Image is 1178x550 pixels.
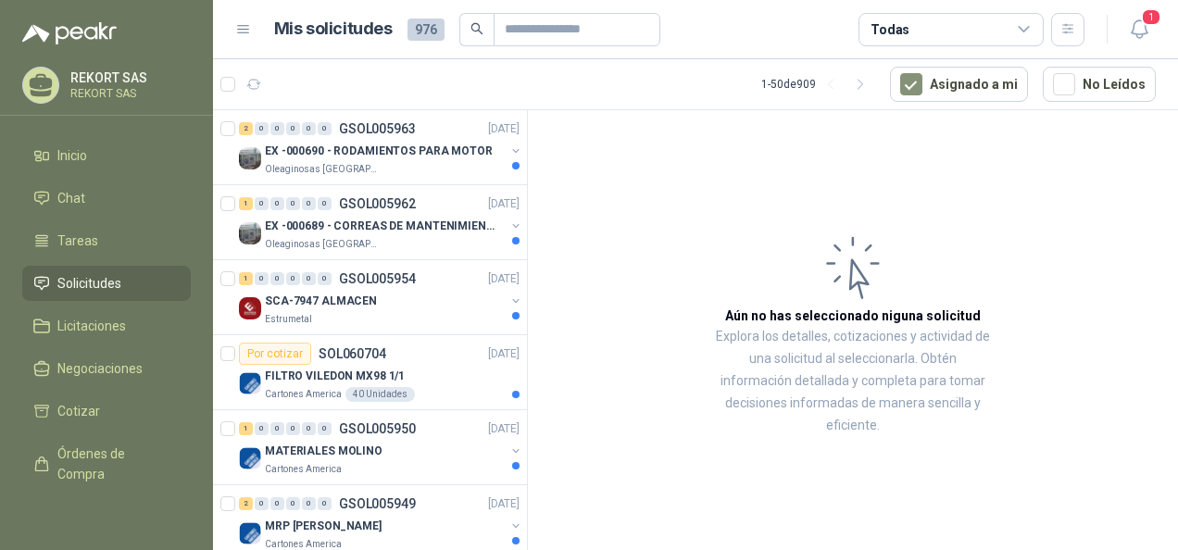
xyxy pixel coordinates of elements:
p: [DATE] [488,495,520,513]
span: search [470,22,483,35]
div: 0 [318,422,332,435]
button: Asignado a mi [890,67,1028,102]
div: 0 [255,422,269,435]
div: 1 [239,197,253,210]
p: GSOL005963 [339,122,416,135]
a: Remisiones [22,499,191,534]
p: Explora los detalles, cotizaciones y actividad de una solicitud al seleccionarla. Obtén informaci... [713,326,993,437]
img: Company Logo [239,372,261,394]
div: 0 [270,272,284,285]
div: 0 [318,272,332,285]
p: [DATE] [488,270,520,288]
div: 0 [255,197,269,210]
button: 1 [1122,13,1156,46]
a: Negociaciones [22,351,191,386]
p: EX -000690 - RODAMIENTOS PARA MOTOR [265,143,493,160]
p: Estrumetal [265,312,312,327]
div: 1 - 50 de 909 [761,69,875,99]
div: 0 [255,122,269,135]
div: 0 [318,197,332,210]
p: EX -000689 - CORREAS DE MANTENIMIENTO [265,218,495,235]
span: 1 [1141,8,1161,26]
button: No Leídos [1043,67,1156,102]
a: Cotizar [22,394,191,429]
span: Órdenes de Compra [57,444,173,484]
div: 0 [318,497,332,510]
div: 0 [302,122,316,135]
div: 0 [318,122,332,135]
p: MATERIALES MOLINO [265,443,382,460]
div: 40 Unidades [345,387,415,402]
p: SCA-7947 ALMACEN [265,293,377,310]
div: 0 [302,497,316,510]
div: 0 [270,197,284,210]
div: 2 [239,122,253,135]
div: 0 [286,272,300,285]
span: Chat [57,188,85,208]
div: 0 [302,197,316,210]
div: 0 [270,497,284,510]
div: 0 [302,272,316,285]
p: GSOL005950 [339,422,416,435]
div: 1 [239,272,253,285]
p: SOL060704 [319,347,386,360]
img: Company Logo [239,447,261,469]
a: 1 0 0 0 0 0 GSOL005950[DATE] Company LogoMATERIALES MOLINOCartones America [239,418,523,477]
a: 2 0 0 0 0 0 GSOL005963[DATE] Company LogoEX -000690 - RODAMIENTOS PARA MOTOROleaginosas [GEOGRAPH... [239,118,523,177]
span: Solicitudes [57,273,121,294]
p: Oleaginosas [GEOGRAPHIC_DATA][PERSON_NAME] [265,237,382,252]
a: Órdenes de Compra [22,436,191,492]
div: 0 [286,197,300,210]
div: Todas [871,19,909,40]
p: Cartones America [265,387,342,402]
p: [DATE] [488,195,520,213]
p: MRP [PERSON_NAME] [265,518,382,535]
div: 0 [286,422,300,435]
div: 0 [286,122,300,135]
p: REKORT SAS [70,88,186,99]
span: Cotizar [57,401,100,421]
img: Company Logo [239,147,261,169]
p: GSOL005954 [339,272,416,285]
span: 976 [407,19,445,41]
div: 0 [302,422,316,435]
h3: Aún no has seleccionado niguna solicitud [725,306,981,326]
span: Inicio [57,145,87,166]
div: 0 [255,497,269,510]
a: Solicitudes [22,266,191,301]
div: 0 [270,122,284,135]
span: Negociaciones [57,358,143,379]
p: [DATE] [488,345,520,363]
p: REKORT SAS [70,71,186,84]
img: Company Logo [239,297,261,319]
p: [DATE] [488,120,520,138]
a: Inicio [22,138,191,173]
p: GSOL005949 [339,497,416,510]
p: GSOL005962 [339,197,416,210]
span: Licitaciones [57,316,126,336]
div: 0 [270,422,284,435]
img: Company Logo [239,522,261,544]
a: Chat [22,181,191,216]
div: Por cotizar [239,343,311,365]
a: 1 0 0 0 0 0 GSOL005962[DATE] Company LogoEX -000689 - CORREAS DE MANTENIMIENTOOleaginosas [GEOGRA... [239,193,523,252]
a: Licitaciones [22,308,191,344]
p: [DATE] [488,420,520,438]
p: FILTRO VILEDON MX98 1/1 [265,368,405,385]
p: Oleaginosas [GEOGRAPHIC_DATA][PERSON_NAME] [265,162,382,177]
img: Logo peakr [22,22,117,44]
img: Company Logo [239,222,261,244]
a: Tareas [22,223,191,258]
a: 1 0 0 0 0 0 GSOL005954[DATE] Company LogoSCA-7947 ALMACENEstrumetal [239,268,523,327]
div: 0 [255,272,269,285]
a: Por cotizarSOL060704[DATE] Company LogoFILTRO VILEDON MX98 1/1Cartones America40 Unidades [213,335,527,410]
div: 1 [239,422,253,435]
h1: Mis solicitudes [274,16,393,43]
span: Tareas [57,231,98,251]
p: Cartones America [265,462,342,477]
div: 2 [239,497,253,510]
div: 0 [286,497,300,510]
